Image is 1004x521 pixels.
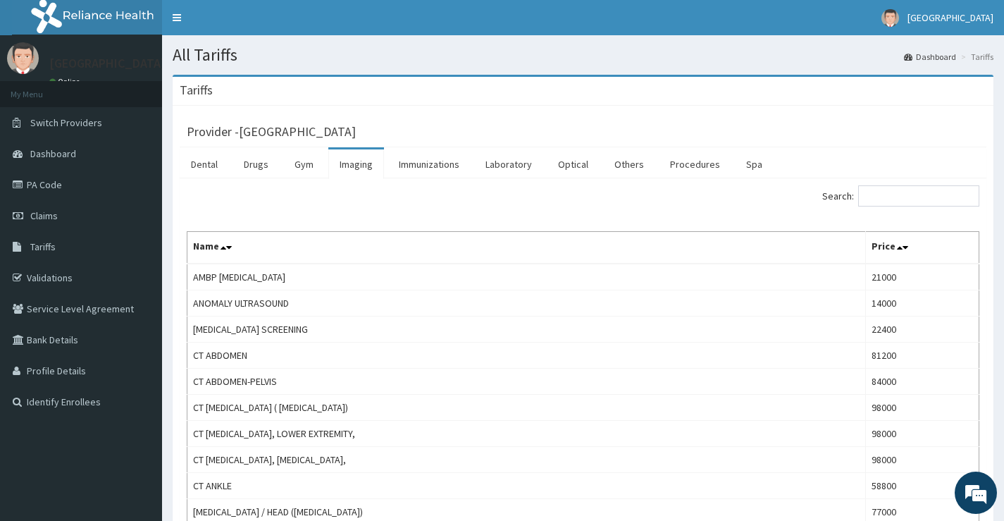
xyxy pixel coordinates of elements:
[866,232,979,264] th: Price
[187,421,866,447] td: CT [MEDICAL_DATA], LOWER EXTREMITY,
[173,46,993,64] h1: All Tariffs
[881,9,899,27] img: User Image
[858,185,979,207] input: Search:
[187,232,866,264] th: Name
[866,317,979,343] td: 22400
[907,11,993,24] span: [GEOGRAPHIC_DATA]
[866,473,979,499] td: 58800
[187,125,356,138] h3: Provider - [GEOGRAPHIC_DATA]
[30,209,58,222] span: Claims
[187,290,866,317] td: ANOMALY ULTRASOUND
[659,149,731,179] a: Procedures
[474,149,543,179] a: Laboratory
[822,185,979,207] label: Search:
[26,71,57,106] img: d_794563401_company_1708531726252_794563401
[866,290,979,317] td: 14000
[388,149,471,179] a: Immunizations
[904,51,956,63] a: Dashboard
[957,51,993,63] li: Tariffs
[328,149,384,179] a: Imaging
[231,7,265,41] div: Minimize live chat window
[73,79,237,97] div: Chat with us now
[866,447,979,473] td: 98000
[49,77,83,87] a: Online
[7,42,39,74] img: User Image
[187,447,866,473] td: CT [MEDICAL_DATA], [MEDICAL_DATA],
[187,317,866,343] td: [MEDICAL_DATA] SCREENING
[187,369,866,395] td: CT ABDOMEN-PELVIS
[30,240,56,253] span: Tariffs
[603,149,655,179] a: Others
[30,116,102,129] span: Switch Providers
[180,84,213,97] h3: Tariffs
[547,149,600,179] a: Optical
[187,264,866,290] td: AMBP [MEDICAL_DATA]
[187,395,866,421] td: CT [MEDICAL_DATA] ( [MEDICAL_DATA])
[7,360,268,410] textarea: Type your message and hit 'Enter'
[233,149,280,179] a: Drugs
[82,165,194,307] span: We're online!
[49,57,166,70] p: [GEOGRAPHIC_DATA]
[735,149,774,179] a: Spa
[866,421,979,447] td: 98000
[866,264,979,290] td: 21000
[283,149,325,179] a: Gym
[187,343,866,369] td: CT ABDOMEN
[180,149,229,179] a: Dental
[187,473,866,499] td: CT ANKLE
[866,343,979,369] td: 81200
[866,369,979,395] td: 84000
[866,395,979,421] td: 98000
[30,147,76,160] span: Dashboard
